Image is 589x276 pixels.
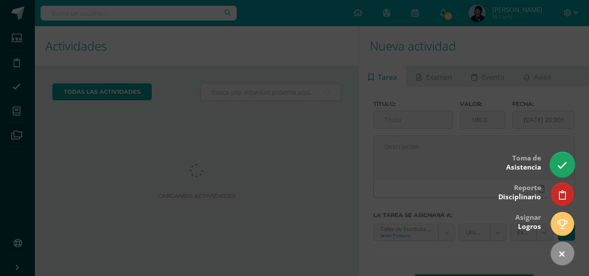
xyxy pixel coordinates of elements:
div: Reporte [498,177,541,206]
div: Toma de [506,148,541,176]
span: Logros [518,222,541,231]
div: Asignar [515,207,541,235]
span: Asistencia [506,163,541,172]
span: Disciplinario [498,192,541,201]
